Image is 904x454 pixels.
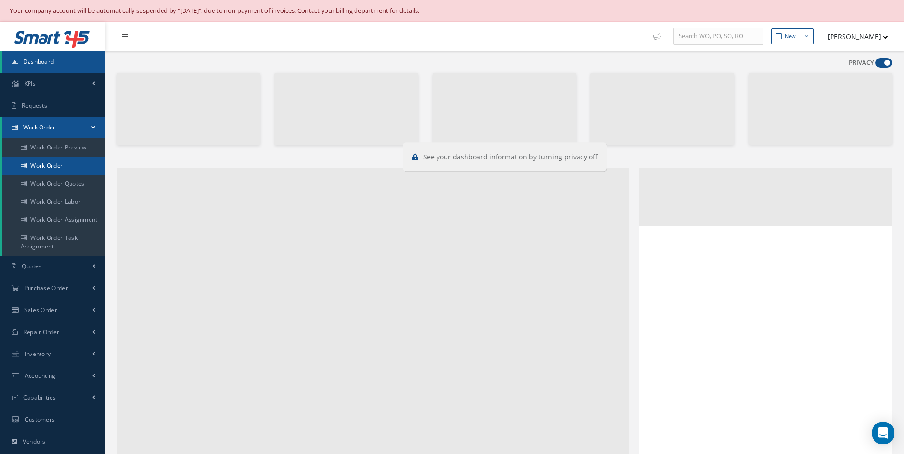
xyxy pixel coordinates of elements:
[23,437,46,445] span: Vendors
[23,58,54,66] span: Dashboard
[771,28,814,45] button: New
[24,306,57,314] span: Sales Order
[649,22,673,51] a: Show Tips
[23,123,56,131] span: Work Order
[24,284,68,292] span: Purchase Order
[25,372,56,380] span: Accounting
[22,101,47,109] span: Requests
[2,193,105,211] a: Work Order Labor
[849,58,874,68] label: PRIVACY
[2,51,105,73] a: Dashboard
[10,6,894,16] div: Your company account will be automatically suspended by "[DATE]", due to non-payment of invoices....
[785,32,796,40] div: New
[22,262,42,270] span: Quotes
[819,27,888,46] button: [PERSON_NAME]
[25,415,55,424] span: Customers
[2,229,105,256] a: Work Order Task Assignment
[2,157,105,175] a: Work Order
[23,394,56,402] span: Capabilities
[2,211,105,229] a: Work Order Assignment
[2,117,105,138] a: Work Order
[2,175,105,193] a: Work Order Quotes
[23,328,60,336] span: Repair Order
[872,422,894,444] div: Open Intercom Messenger
[24,79,36,88] span: KPIs
[2,138,105,157] a: Work Order Preview
[673,28,763,45] input: Search WO, PO, SO, RO
[423,152,597,161] span: See your dashboard information by turning privacy off
[25,350,51,358] span: Inventory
